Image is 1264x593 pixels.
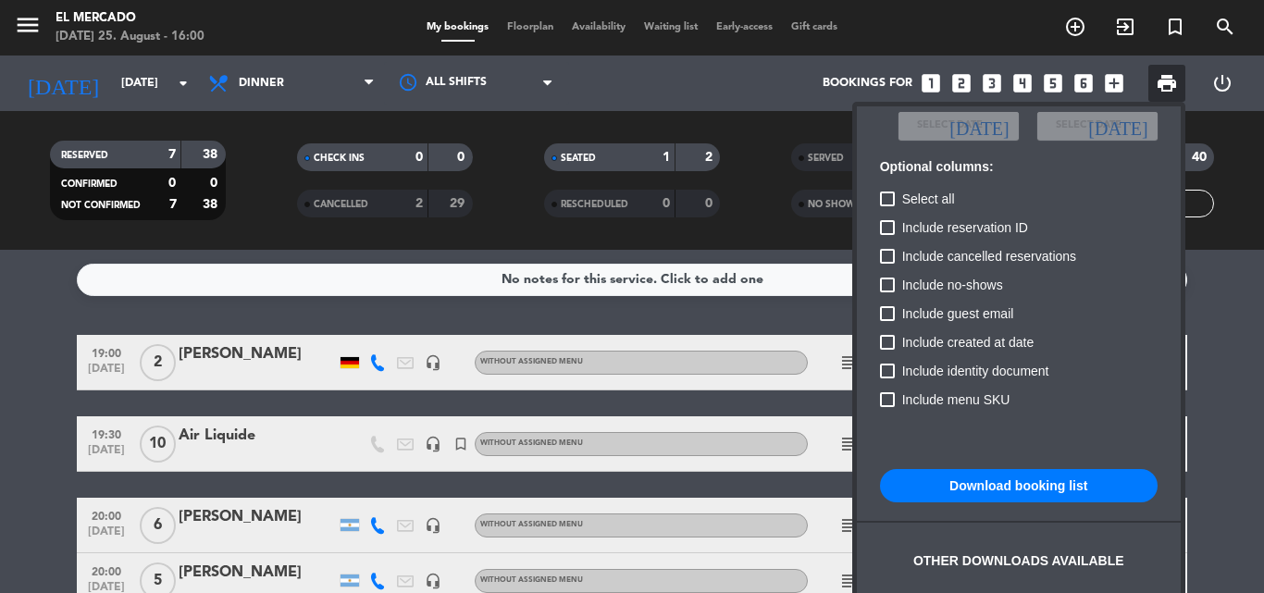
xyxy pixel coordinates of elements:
[880,469,1158,502] button: Download booking list
[913,550,1124,572] div: Other downloads available
[902,303,1014,325] span: Include guest email
[880,159,1158,175] h6: Optional columns:
[902,331,1034,353] span: Include created at date
[1056,117,1121,134] span: Select date
[917,117,983,134] span: Select date
[902,216,1028,239] span: Include reservation ID
[902,188,955,210] span: Select all
[902,274,1003,296] span: Include no-shows
[902,360,1049,382] span: Include identity document
[1156,72,1178,94] span: print
[902,389,1010,411] span: Include menu SKU
[949,117,1009,135] i: [DATE]
[1088,117,1147,135] i: [DATE]
[902,245,1076,267] span: Include cancelled reservations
